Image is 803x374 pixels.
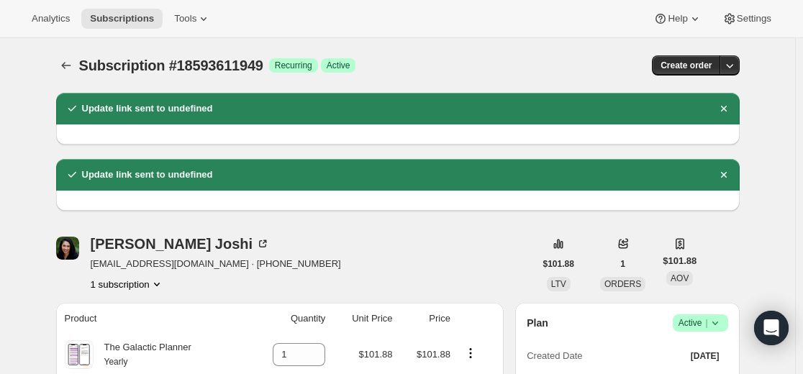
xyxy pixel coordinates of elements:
span: $101.88 [543,258,574,270]
button: Dismiss notification [714,99,734,119]
button: Dismiss notification [714,165,734,185]
button: $101.88 [535,254,583,274]
span: Subscriptions [90,13,154,24]
span: [DATE] [691,350,720,362]
button: Settings [714,9,780,29]
th: Product [56,303,247,334]
span: Active [679,316,722,330]
span: $101.88 [359,349,393,360]
h2: Update link sent to undefined [82,101,213,116]
button: 1 [612,254,634,274]
span: Active [327,60,350,71]
span: Help [668,13,687,24]
span: $101.88 [663,254,697,268]
span: Recurring [275,60,312,71]
button: Analytics [23,9,78,29]
button: Product actions [459,345,482,361]
div: The Galactic Planner [94,340,191,369]
span: Keyuri Joshi [56,237,79,260]
button: Subscriptions [56,55,76,76]
button: Create order [652,55,720,76]
button: Product actions [91,277,164,291]
span: [EMAIL_ADDRESS][DOMAIN_NAME] · [PHONE_NUMBER] [91,257,341,271]
span: LTV [551,279,566,289]
span: ORDERS [604,279,641,289]
h2: Update link sent to undefined [82,168,213,182]
button: Tools [165,9,219,29]
small: Yearly [104,357,128,367]
span: Settings [737,13,771,24]
th: Unit Price [330,303,396,334]
div: [PERSON_NAME] Joshi [91,237,271,251]
button: Subscriptions [81,9,163,29]
span: Created Date [527,349,582,363]
span: Tools [174,13,196,24]
span: AOV [671,273,689,283]
h2: Plan [527,316,548,330]
span: | [705,317,707,329]
button: [DATE] [682,346,728,366]
th: Quantity [247,303,330,334]
button: Help [645,9,710,29]
span: 1 [620,258,625,270]
div: Open Intercom Messenger [754,311,789,345]
span: Subscription #18593611949 [79,58,263,73]
span: Analytics [32,13,70,24]
img: product img [66,340,91,369]
th: Price [397,303,455,334]
span: Create order [661,60,712,71]
span: $101.88 [417,349,450,360]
